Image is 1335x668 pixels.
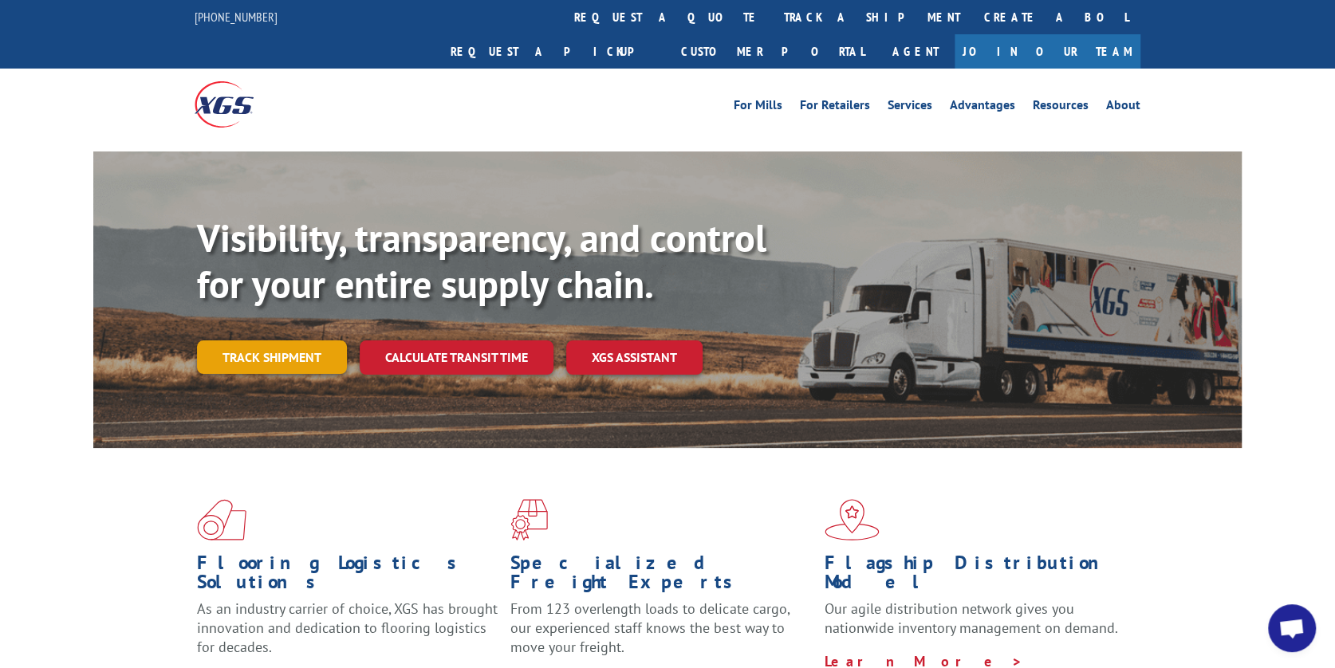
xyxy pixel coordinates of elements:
a: Join Our Team [955,34,1140,69]
a: XGS ASSISTANT [566,340,703,375]
a: Advantages [950,99,1015,116]
img: xgs-icon-flagship-distribution-model-red [825,499,880,540]
img: xgs-icon-focused-on-flooring-red [510,499,548,540]
a: Track shipment [197,340,347,374]
span: As an industry carrier of choice, XGS has brought innovation and dedication to flooring logistics... [197,599,498,656]
b: Visibility, transparency, and control for your entire supply chain. [197,213,766,308]
h1: Flagship Distribution Model [825,553,1126,599]
a: Request a pickup [439,34,669,69]
a: Open chat [1268,604,1316,652]
a: For Retailers [800,99,870,116]
img: xgs-icon-total-supply-chain-intelligence-red [197,499,246,540]
a: Agent [876,34,955,69]
a: For Mills [734,99,782,116]
h1: Flooring Logistics Solutions [197,553,498,599]
a: Calculate transit time [360,340,553,375]
a: Resources [1033,99,1089,116]
h1: Specialized Freight Experts [510,553,812,599]
span: Our agile distribution network gives you nationwide inventory management on demand. [825,599,1118,637]
a: [PHONE_NUMBER] [195,9,278,25]
a: About [1106,99,1140,116]
a: Services [888,99,932,116]
a: Customer Portal [669,34,876,69]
